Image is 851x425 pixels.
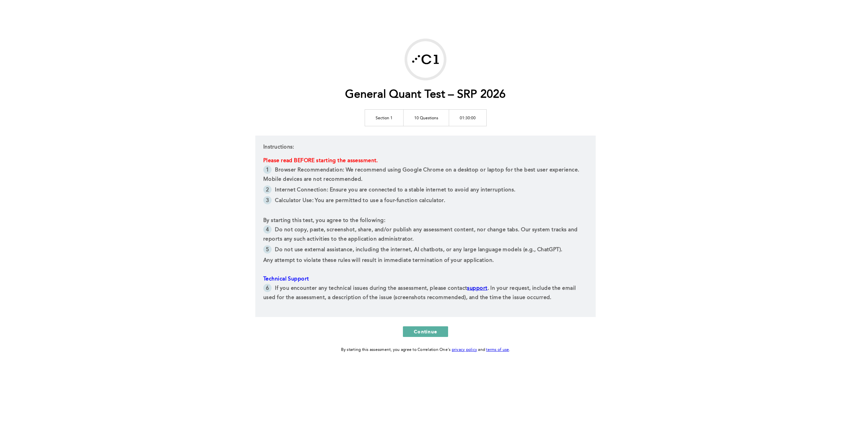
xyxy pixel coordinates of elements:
[263,227,579,242] span: Do not copy, paste, screenshot, share, and/or publish any assessment content, nor change tabs. Ou...
[452,348,477,352] a: privacy policy
[403,326,448,337] button: Continue
[403,109,449,126] td: 10 Questions
[414,328,437,335] span: Continue
[275,198,445,203] span: Calculator Use: You are permitted to use a four-function calculator.
[407,41,444,78] img: G-Research
[275,286,467,291] span: If you encounter any technical issues during the assessment, please contact
[467,286,487,291] a: support
[486,348,509,352] a: terms of use
[365,109,403,126] td: Section 1
[345,88,506,102] h1: General Quant Test – SRP 2026
[449,109,486,126] td: 01:30:00
[341,346,510,354] div: By starting this assessment, you agree to Correlation One's and .
[263,218,385,223] span: By starting this test, you agree to the following:
[263,167,581,182] span: Browser Recommendation: We recommend using Google Chrome on a desktop or laptop for the best user...
[263,286,577,300] span: . In your request, include the email used for the assessment, a description of the issue (screens...
[255,136,596,317] div: Instructions:
[275,187,515,193] span: Internet Connection: Ensure you are connected to a stable internet to avoid any interruptions.
[263,158,378,163] span: Please read BEFORE starting the assessment.
[275,247,562,253] span: Do not use external assistance, including the internet, AI chatbots, or any large language models...
[263,276,309,282] span: Technical Support
[263,258,494,263] span: Any attempt to violate these rules will result in immediate termination of your application.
